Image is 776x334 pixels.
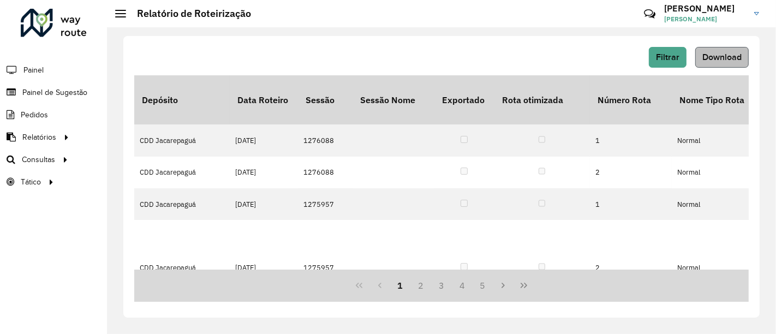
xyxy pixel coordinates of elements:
th: Rota otimizada [494,75,590,124]
span: [PERSON_NAME] [664,14,746,24]
th: Número Rota [590,75,672,124]
td: 1275957 [298,188,353,220]
button: Download [695,47,749,68]
td: Normal [672,124,767,156]
td: [DATE] [230,188,298,220]
td: Normal [672,188,767,220]
button: Filtrar [649,47,687,68]
h2: Relatório de Roteirização [126,8,251,20]
th: Exportado [434,75,494,124]
td: 1 [590,124,672,156]
td: CDD Jacarepaguá [134,188,230,220]
span: Pedidos [21,109,48,121]
td: CDD Jacarepaguá [134,220,230,315]
td: [DATE] [230,124,298,156]
button: Last Page [514,275,534,296]
button: 4 [452,275,473,296]
td: CDD Jacarepaguá [134,124,230,156]
span: Relatórios [22,132,56,143]
span: Painel [23,64,44,76]
td: 1276088 [298,124,353,156]
td: Normal [672,157,767,188]
button: 2 [410,275,431,296]
button: 5 [473,275,493,296]
td: 2 [590,220,672,315]
span: Download [702,52,742,62]
button: 3 [431,275,452,296]
td: 1 [590,188,672,220]
h3: [PERSON_NAME] [664,3,746,14]
td: 2 [590,157,672,188]
span: Tático [21,176,41,188]
td: CDD Jacarepaguá [134,157,230,188]
th: Sessão Nome [353,75,434,124]
span: Filtrar [656,52,679,62]
span: Painel de Sugestão [22,87,87,98]
a: Contato Rápido [638,2,661,26]
button: Next Page [493,275,514,296]
th: Depósito [134,75,230,124]
td: 1276088 [298,157,353,188]
th: Nome Tipo Rota [672,75,767,124]
th: Sessão [298,75,353,124]
button: 1 [390,275,411,296]
th: Data Roteiro [230,75,298,124]
td: Normal [672,220,767,315]
span: Consultas [22,154,55,165]
td: [DATE] [230,220,298,315]
td: 1275957 [298,220,353,315]
td: [DATE] [230,157,298,188]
